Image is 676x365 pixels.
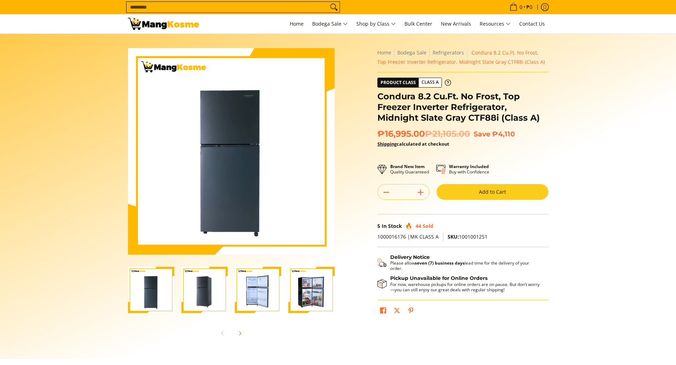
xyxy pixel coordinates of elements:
[516,14,548,33] a: Contact Us
[416,223,421,229] span: 44
[390,254,430,260] strong: Delivery Notice
[353,14,399,33] a: Shop by Class
[404,20,432,27] span: Bulk Center
[377,78,451,88] a: Product Class Class A
[423,223,433,229] span: Sold
[390,163,425,170] strong: Brand New Item
[390,260,541,271] p: Please allow lead time for the delivery of your order.
[206,14,548,33] nav: Main Menu
[356,20,396,28] span: Shop by Class
[390,275,487,281] strong: Pickup Unavailable for Online Orders
[480,20,511,28] span: Resources
[425,129,470,139] del: ₱21,105.00
[128,267,174,313] img: Condura 8.2 Cu.Ft. No Frost, Top Freezer Inverter Refrigerator, Midnight Slate Gray CTF88i (Class...
[128,48,335,255] img: Condura 8.2 Cu.Ft. No Frost, Top Freezer Inverter Refrigerator, Midnight Slate Gray CTF88i (Class A)
[437,184,548,200] button: Add to Cart
[448,233,459,240] span: SKU:
[390,282,541,292] p: For now, warehouse pickups for online orders are on pause. But don’t worry—you can still enjoy ou...
[474,130,490,138] span: Save
[378,187,395,198] button: Subtract
[377,223,380,229] span: 5
[519,20,545,27] span: Contact Us
[419,78,442,87] span: Class A
[412,187,429,198] button: Add
[415,260,465,266] strong: seven (7) business days
[181,267,228,313] img: Condura 8.2 Cu.Ft. No Frost, Top Freezer Inverter Refrigerator, Midnight Slate Gray CTF88i (Class...
[406,306,416,318] a: Pin on Pinterest
[437,14,475,33] a: New Arrivals
[378,306,388,318] a: Share on Facebook
[377,48,548,67] nav: Breadcrumbs
[377,141,397,147] a: Shipping
[377,49,545,65] span: Condura 8.2 Cu.Ft. No Frost, Top Freezer Inverter Refrigerator, Midnight Slate Gray CTF88i (Class A)
[378,78,419,87] span: Product Class
[290,20,304,27] span: Home
[128,18,199,30] img: Condura 8.2 Cu.Ft. No Frost, Top Freezer Inverter Refrigerator, Midnig | Mang Kosme
[232,325,248,341] button: Next
[401,14,436,33] a: Bulk Center
[492,130,515,138] span: ₱4,110
[377,233,439,240] span: 1000016176 |MK CLASS A
[525,5,533,10] span: ₱0
[449,163,489,170] strong: Warranty Included
[448,233,487,240] span: 1001001251
[397,49,427,56] a: Bodega Sale
[377,49,391,56] a: Home
[382,223,402,229] span: In Stock
[392,306,402,318] a: Post on X
[441,20,471,27] span: New Arrivals
[328,2,340,12] button: Search
[286,14,307,33] a: Home
[518,5,523,10] span: 0
[507,3,535,11] span: •
[377,91,548,123] h1: Condura 8.2 Cu.Ft. No Frost, Top Freezer Inverter Refrigerator, Midnight Slate Gray CTF88i (Class A)
[312,20,348,28] span: Bodega Sale
[476,14,514,33] a: Resources
[377,141,449,147] strong: calculated at checkout
[309,14,351,33] a: Bodega Sale
[377,254,541,271] button: Shipping & Delivery
[449,164,489,174] p: Buy with Confidence
[433,49,464,56] a: Refrigerators
[377,129,470,139] span: ₱16,995.00
[288,267,335,313] img: Condura 8.2 Cu.Ft. No Frost, Top Freezer Inverter Refrigerator, Midnight Slate Gray CTF88i (Class...
[390,164,429,174] p: Quality Guaranteed
[235,267,281,313] img: Condura 8.2 Cu.Ft. No Frost, Top Freezer Inverter Refrigerator, Midnight Slate Gray CTF88i (Class...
